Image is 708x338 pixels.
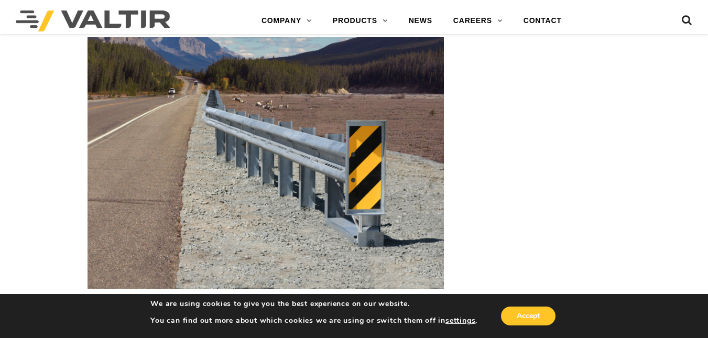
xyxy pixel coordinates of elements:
a: COMPANY [251,10,322,31]
a: CAREERS [443,10,513,31]
p: You can find out more about which cookies we are using or switch them off in . [150,316,477,325]
a: PRODUCTS [322,10,398,31]
p: We are using cookies to give you the best experience on our website. [150,299,477,309]
a: CONTACT [513,10,572,31]
img: Valtir [16,10,170,31]
button: Accept [501,307,555,325]
button: settings [445,316,475,325]
a: NEWS [398,10,443,31]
